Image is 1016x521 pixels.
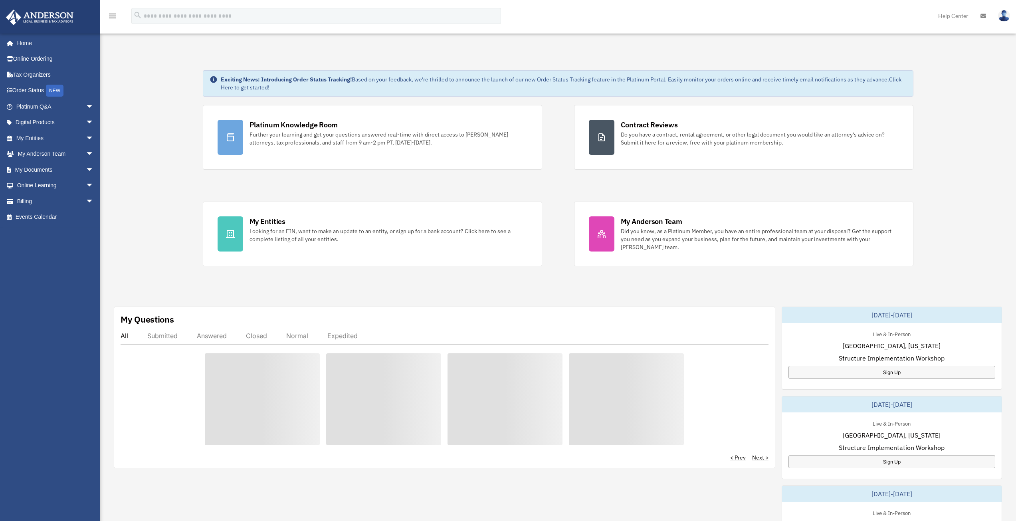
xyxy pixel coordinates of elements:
[121,332,128,340] div: All
[839,443,945,452] span: Structure Implementation Workshop
[86,178,102,194] span: arrow_drop_down
[782,396,1002,412] div: [DATE]-[DATE]
[6,162,106,178] a: My Documentsarrow_drop_down
[752,454,768,462] a: Next >
[86,99,102,115] span: arrow_drop_down
[250,227,527,243] div: Looking for an EIN, want to make an update to an entity, or sign up for a bank account? Click her...
[621,227,899,251] div: Did you know, as a Platinum Member, you have an entire professional team at your disposal? Get th...
[250,120,338,130] div: Platinum Knowledge Room
[86,130,102,147] span: arrow_drop_down
[788,366,995,379] a: Sign Up
[46,85,63,97] div: NEW
[6,209,106,225] a: Events Calendar
[4,10,76,25] img: Anderson Advisors Platinum Portal
[788,455,995,468] a: Sign Up
[574,105,913,170] a: Contract Reviews Do you have a contract, rental agreement, or other legal document you would like...
[6,67,106,83] a: Tax Organizers
[621,120,678,130] div: Contract Reviews
[6,146,106,162] a: My Anderson Teamarrow_drop_down
[221,75,907,91] div: Based on your feedback, we're thrilled to announce the launch of our new Order Status Tracking fe...
[86,115,102,131] span: arrow_drop_down
[221,76,901,91] a: Click Here to get started!
[6,178,106,194] a: Online Learningarrow_drop_down
[998,10,1010,22] img: User Pic
[6,115,106,131] a: Digital Productsarrow_drop_down
[6,193,106,209] a: Billingarrow_drop_down
[246,332,267,340] div: Closed
[147,332,178,340] div: Submitted
[221,76,352,83] strong: Exciting News: Introducing Order Status Tracking!
[86,146,102,162] span: arrow_drop_down
[133,11,142,20] i: search
[6,51,106,67] a: Online Ordering
[250,216,285,226] div: My Entities
[327,332,358,340] div: Expedited
[843,341,941,351] span: [GEOGRAPHIC_DATA], [US_STATE]
[286,332,308,340] div: Normal
[866,329,917,338] div: Live & In-Person
[108,14,117,21] a: menu
[730,454,746,462] a: < Prev
[6,99,106,115] a: Platinum Q&Aarrow_drop_down
[6,130,106,146] a: My Entitiesarrow_drop_down
[121,313,174,325] div: My Questions
[86,193,102,210] span: arrow_drop_down
[86,162,102,178] span: arrow_drop_down
[6,83,106,99] a: Order StatusNEW
[203,202,542,266] a: My Entities Looking for an EIN, want to make an update to an entity, or sign up for a bank accoun...
[250,131,527,147] div: Further your learning and get your questions answered real-time with direct access to [PERSON_NAM...
[782,486,1002,502] div: [DATE]-[DATE]
[203,105,542,170] a: Platinum Knowledge Room Further your learning and get your questions answered real-time with dire...
[108,11,117,21] i: menu
[574,202,913,266] a: My Anderson Team Did you know, as a Platinum Member, you have an entire professional team at your...
[839,353,945,363] span: Structure Implementation Workshop
[843,430,941,440] span: [GEOGRAPHIC_DATA], [US_STATE]
[782,307,1002,323] div: [DATE]-[DATE]
[621,216,682,226] div: My Anderson Team
[6,35,102,51] a: Home
[866,508,917,517] div: Live & In-Person
[621,131,899,147] div: Do you have a contract, rental agreement, or other legal document you would like an attorney's ad...
[866,419,917,427] div: Live & In-Person
[197,332,227,340] div: Answered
